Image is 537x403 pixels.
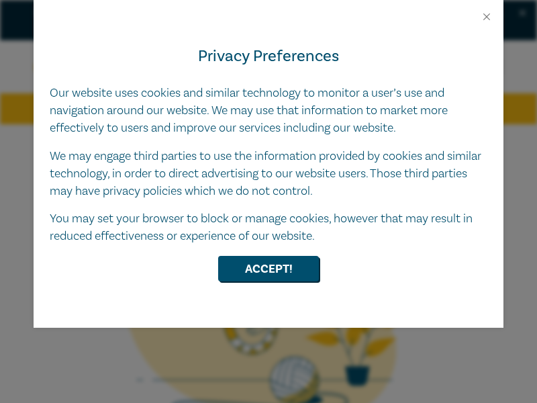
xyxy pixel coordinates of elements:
p: Our website uses cookies and similar technology to monitor a user’s use and navigation around our... [50,85,487,137]
button: Close [481,11,493,23]
h4: Privacy Preferences [50,44,487,69]
p: We may engage third parties to use the information provided by cookies and similar technology, in... [50,148,487,200]
p: You may set your browser to block or manage cookies, however that may result in reduced effective... [50,210,487,245]
button: Accept! [218,256,319,281]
